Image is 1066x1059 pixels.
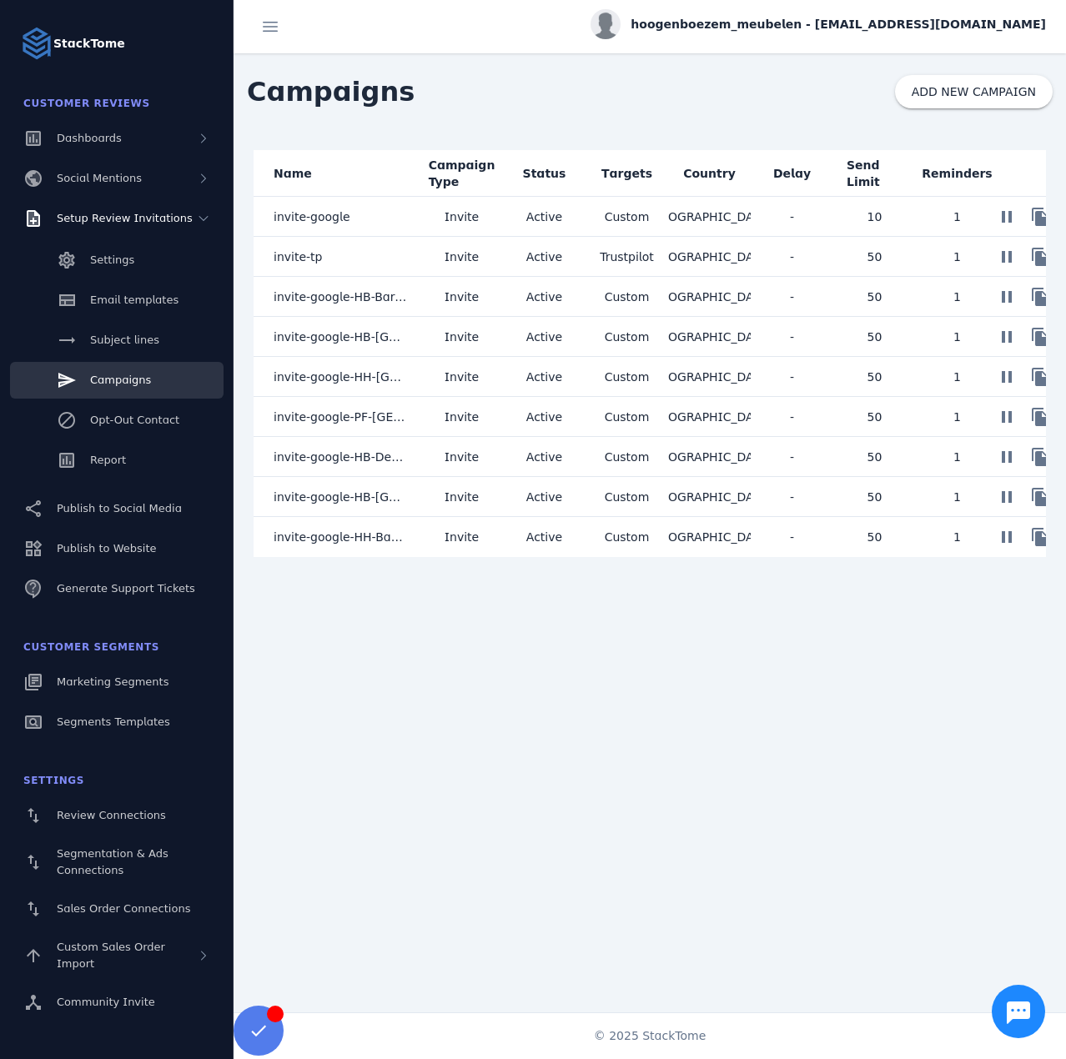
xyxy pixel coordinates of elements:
span: Invite [445,287,479,307]
span: Campaigns [234,58,428,125]
mat-cell: - [751,317,833,357]
span: Customer Reviews [23,98,150,109]
span: Customer Segments [23,641,159,653]
span: Segmentation & Ads Connections [57,847,168,876]
span: Invite [445,327,479,347]
mat-header-cell: Delay [751,150,833,197]
button: hoogenboezem_meubelen - [EMAIL_ADDRESS][DOMAIN_NAME] [591,9,1046,39]
mat-cell: Active [503,397,586,437]
mat-cell: 1 [916,437,998,477]
a: Report [10,442,224,479]
span: Invite [445,247,479,267]
span: Settings [23,775,84,786]
span: invite-google-HB-[GEOGRAPHIC_DATA] [274,487,407,507]
a: Settings [10,242,224,279]
a: Segments Templates [10,704,224,740]
span: Marketing Segments [57,675,168,688]
span: ADD NEW CAMPAIGN [912,86,1036,98]
span: Social Mentions [57,172,142,184]
mat-cell: - [751,277,833,317]
mat-cell: [GEOGRAPHIC_DATA] [668,477,751,517]
span: Custom [605,530,650,544]
span: Invite [445,447,479,467]
span: Opt-Out Contact [90,414,179,426]
a: Publish to Social Media [10,490,224,527]
span: Invite [445,367,479,387]
span: Invite [445,487,479,507]
button: ADD NEW CAMPAIGN [895,75,1053,108]
a: Email templates [10,282,224,319]
a: Marketing Segments [10,664,224,700]
span: invite-google-HB-Den-Bosch [274,447,407,467]
span: Dashboards [57,132,122,144]
span: Custom [605,370,650,384]
mat-header-cell: Country [668,150,751,197]
mat-cell: 1 [916,357,998,397]
a: Review Connections [10,797,224,834]
mat-cell: - [751,197,833,237]
span: Invite [445,527,479,547]
mat-cell: - [751,357,833,397]
span: invite-google-HB-[GEOGRAPHIC_DATA][PERSON_NAME] [274,327,407,347]
mat-cell: 1 [916,197,998,237]
span: Custom [605,290,650,304]
strong: StackTome [53,35,125,53]
span: Invite [445,407,479,427]
span: Subject lines [90,334,159,346]
mat-header-cell: Name [254,150,420,197]
span: hoogenboezem_meubelen - [EMAIL_ADDRESS][DOMAIN_NAME] [631,16,1046,33]
mat-cell: Active [503,237,586,277]
span: Campaigns [90,374,151,386]
span: invite-google-HB-Barendrecht [274,287,407,307]
mat-cell: [GEOGRAPHIC_DATA] [668,397,751,437]
mat-cell: [GEOGRAPHIC_DATA] [668,357,751,397]
mat-cell: Active [503,517,586,557]
mat-header-cell: Targets [586,150,668,197]
span: Custom [605,490,650,504]
mat-cell: 10 [833,197,916,237]
mat-cell: - [751,517,833,557]
mat-cell: Active [503,357,586,397]
mat-cell: 1 [916,237,998,277]
mat-cell: [GEOGRAPHIC_DATA] [668,317,751,357]
mat-header-cell: Send Limit [833,150,916,197]
span: Settings [90,253,134,266]
img: Logo image [20,27,53,60]
mat-cell: 1 [916,477,998,517]
span: Review Connections [57,809,166,821]
mat-header-cell: Status [503,150,586,197]
mat-cell: - [751,237,833,277]
mat-cell: 50 [833,437,916,477]
mat-cell: 50 [833,477,916,517]
span: Setup Review Invitations [57,212,193,224]
mat-cell: [GEOGRAPHIC_DATA] [668,517,751,557]
mat-cell: Active [503,477,586,517]
mat-cell: 50 [833,397,916,437]
a: Campaigns [10,362,224,399]
span: Custom [605,410,650,424]
span: Community Invite [57,996,155,1008]
mat-cell: 50 [833,237,916,277]
mat-cell: [GEOGRAPHIC_DATA] [668,437,751,477]
mat-cell: 50 [833,277,916,317]
span: © 2025 StackTome [594,1027,706,1045]
span: invite-google-HH-Barendrecht [274,527,407,547]
mat-cell: - [751,397,833,437]
span: Custom [605,210,650,223]
span: invite-google-HH-[GEOGRAPHIC_DATA] [274,367,407,387]
span: invite-google-PF-[GEOGRAPHIC_DATA] [274,407,407,427]
span: Publish to Website [57,542,156,555]
span: Custom Sales Order Import [57,941,165,970]
span: Custom [605,330,650,344]
a: Publish to Website [10,530,224,567]
mat-cell: Active [503,317,586,357]
mat-cell: 1 [916,397,998,437]
span: Email templates [90,294,179,306]
mat-cell: Active [503,197,586,237]
mat-cell: 50 [833,357,916,397]
mat-cell: - [751,477,833,517]
a: Subject lines [10,322,224,359]
img: profile.jpg [591,9,621,39]
mat-cell: [GEOGRAPHIC_DATA] [668,277,751,317]
a: Opt-Out Contact [10,402,224,439]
